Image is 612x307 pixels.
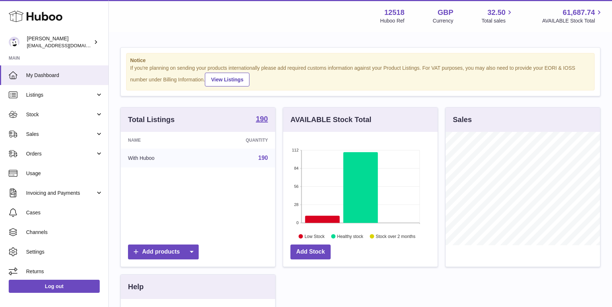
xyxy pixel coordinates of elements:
[296,221,298,225] text: 0
[563,8,595,17] span: 61,687.74
[26,268,103,275] span: Returns
[27,43,107,48] span: [EMAIL_ADDRESS][DOMAIN_NAME]
[542,17,603,24] span: AVAILABLE Stock Total
[26,229,103,236] span: Channels
[128,115,175,125] h3: Total Listings
[294,202,298,207] text: 28
[481,8,514,24] a: 32.50 Total sales
[290,115,371,125] h3: AVAILABLE Stock Total
[290,245,331,259] a: Add Stock
[26,170,103,177] span: Usage
[130,65,591,86] div: If you're planning on sending your products internationally please add required customs informati...
[205,73,249,86] a: View Listings
[9,37,20,48] img: caitlin@fancylamp.co
[26,72,103,79] span: My Dashboard
[292,148,298,152] text: 112
[202,132,275,149] th: Quantity
[487,8,505,17] span: 32.50
[542,8,603,24] a: 61,687.74 AVAILABLE Stock Total
[128,245,199,259] a: Add products
[26,150,95,157] span: Orders
[26,249,103,255] span: Settings
[26,190,95,197] span: Invoicing and Payments
[294,166,298,170] text: 84
[438,8,453,17] strong: GBP
[121,149,202,167] td: With Huboo
[453,115,472,125] h3: Sales
[305,234,325,239] text: Low Stock
[256,115,268,122] strong: 190
[130,57,591,64] strong: Notice
[376,234,415,239] text: Stock over 2 months
[258,155,268,161] a: 190
[9,280,100,293] a: Log out
[294,184,298,189] text: 56
[380,17,405,24] div: Huboo Ref
[256,115,268,124] a: 190
[128,282,144,292] h3: Help
[26,92,95,98] span: Listings
[27,35,92,49] div: [PERSON_NAME]
[384,8,405,17] strong: 12518
[26,131,95,138] span: Sales
[121,132,202,149] th: Name
[433,17,454,24] div: Currency
[481,17,514,24] span: Total sales
[337,234,364,239] text: Healthy stock
[26,209,103,216] span: Cases
[26,111,95,118] span: Stock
